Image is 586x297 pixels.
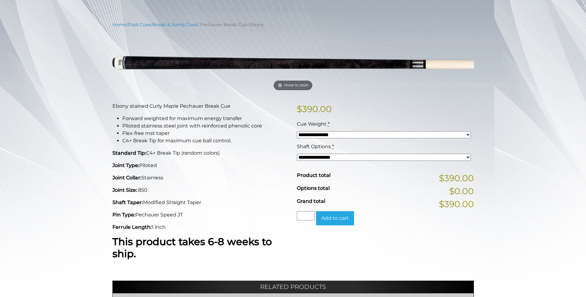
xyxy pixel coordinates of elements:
a: Break & Jump Cues [152,22,197,27]
a: Home [112,22,127,27]
span: Options total [297,185,330,191]
strong: Joint Type: [112,162,139,168]
input: Product quantity [297,211,315,220]
p: Stainless [112,174,289,182]
span: $ [297,104,302,114]
p: Ebony stained Curly Maple Pechauer Break Cue [112,102,289,110]
img: pechauer-break-ebony-new.png [112,33,474,93]
strong: This product takes 6-8 weeks to ship. [112,236,272,259]
a: Pool Cues [128,22,151,27]
abbr: required [328,121,330,127]
strong: Joint Size: [112,187,137,193]
span: $390.00 [439,198,474,211]
p: Pechauer Speed JT [112,211,289,219]
strong: Joint Collar: [112,175,141,181]
span: Shaft Options [297,144,331,149]
li: Piloted stainless steel joint with reinforced phenolic core [122,122,289,130]
span: $0.00 [449,185,474,198]
span: Product total [297,172,331,178]
strong: Standard Tip: [112,150,146,156]
bdi: 390.00 [297,104,332,114]
li: Forward weighted for maximum energy transfer [122,115,289,122]
strong: Ferrule Length: [112,224,152,230]
abbr: required [332,144,334,149]
h2: Related products [112,281,474,293]
span: Grand total [297,198,325,204]
li: C4+ Break Tip for maximum cue ball control. [122,137,289,144]
p: 1 inch [112,224,289,231]
nav: Breadcrumb [112,21,474,28]
p: Piloted [112,162,289,169]
span: Cue Weight [297,121,327,127]
strong: Pin Type: [112,212,135,218]
li: Flex-free mst taper [122,130,289,137]
p: C4+ Break Tip (random colors) [112,149,289,157]
strong: Shaft Taper: [112,199,143,205]
span: $390.00 [439,172,474,185]
p: .850 [112,186,289,194]
p: Modified Straight Taper [112,199,289,206]
button: Add to cart [316,211,354,225]
a: Hover to zoom [112,33,474,93]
